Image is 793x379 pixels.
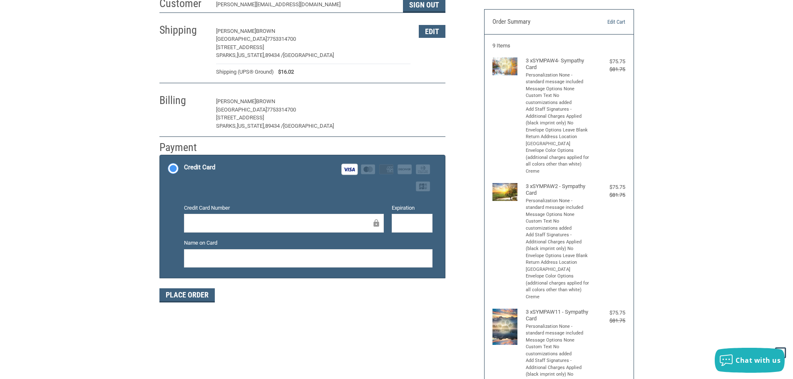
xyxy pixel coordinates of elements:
[715,348,785,373] button: Chat with us
[526,211,590,218] li: Message Options None
[592,309,625,317] div: $75.75
[526,86,590,93] li: Message Options None
[216,114,264,121] span: [STREET_ADDRESS]
[526,198,590,211] li: Personalization None - standard message included
[419,95,445,108] button: Edit
[592,191,625,199] div: $81.75
[256,28,275,34] span: Brown
[526,259,590,273] li: Return Address Location [GEOGRAPHIC_DATA]
[526,147,590,175] li: Envelope Color Options (additional charges applied for all colors other than white) Creme
[492,42,625,49] h3: 9 Items
[526,357,590,378] li: Add Staff Signatures - Additional Charges Applied (black imprint only) No
[184,161,215,174] div: Credit Card
[283,52,334,58] span: [GEOGRAPHIC_DATA]
[492,18,583,26] h3: Order Summary
[274,68,294,76] span: $16.02
[216,44,264,50] span: [STREET_ADDRESS]
[283,123,334,129] span: [GEOGRAPHIC_DATA]
[159,23,208,37] h2: Shipping
[526,232,590,253] li: Add Staff Signatures - Additional Charges Applied (black imprint only) No
[526,106,590,127] li: Add Staff Signatures - Additional Charges Applied (black imprint only) No
[526,344,590,357] li: Custom Text No customizations added
[419,25,445,38] button: Edit
[237,123,265,129] span: [US_STATE],
[216,36,267,42] span: [GEOGRAPHIC_DATA]
[267,36,296,42] span: 7753314700
[526,253,590,260] li: Envelope Options Leave Blank
[592,57,625,66] div: $75.75
[256,98,275,104] span: Brown
[184,204,384,212] label: Credit Card Number
[592,183,625,191] div: $75.75
[736,356,781,365] span: Chat with us
[216,68,274,76] span: Shipping (UPS® Ground)
[526,92,590,106] li: Custom Text No customizations added
[265,123,283,129] span: 89434 /
[392,204,433,212] label: Expiration
[526,134,590,147] li: Return Address Location [GEOGRAPHIC_DATA]
[592,65,625,74] div: $81.75
[526,183,590,197] h4: 3 x SYMPAW2 - Sympathy Card
[526,218,590,232] li: Custom Text No customizations added
[184,239,433,247] label: Name on Card
[159,288,215,302] button: Place Order
[526,323,590,337] li: Personalization None - standard message included
[159,141,208,154] h2: Payment
[216,98,256,104] span: [PERSON_NAME]
[526,337,590,344] li: Message Options None
[526,72,590,86] li: Personalization None - standard message included
[526,309,590,322] h4: 3 x SYMPAW11 - Sympathy Card
[592,317,625,325] div: $81.75
[216,0,395,12] div: [PERSON_NAME][EMAIL_ADDRESS][DOMAIN_NAME]
[237,52,265,58] span: [US_STATE],
[216,123,237,129] span: Sparks,
[526,57,590,71] h4: 3 x SYMPAW4- Sympathy Card
[216,52,237,58] span: Sparks,
[526,273,590,300] li: Envelope Color Options (additional charges applied for all colors other than white) Creme
[267,107,296,113] span: 7753314700
[583,18,625,26] a: Edit Cart
[216,28,256,34] span: [PERSON_NAME]
[216,107,267,113] span: [GEOGRAPHIC_DATA]
[526,127,590,134] li: Envelope Options Leave Blank
[265,52,283,58] span: 89434 /
[159,94,208,107] h2: Billing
